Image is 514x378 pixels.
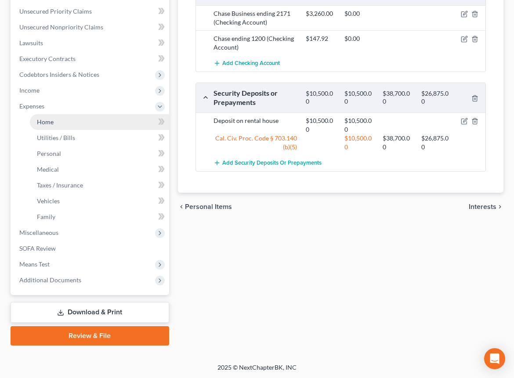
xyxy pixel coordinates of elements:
div: $0.00 [340,34,379,43]
a: Unsecured Priority Claims [12,4,169,19]
div: Open Intercom Messenger [484,348,505,369]
span: Lawsuits [19,39,43,47]
span: Additional Documents [19,276,81,284]
span: Taxes / Insurance [37,181,83,189]
a: Executory Contracts [12,51,169,67]
div: $10,500.00 [340,90,379,106]
a: Family [30,209,169,225]
a: Unsecured Nonpriority Claims [12,19,169,35]
a: Taxes / Insurance [30,177,169,193]
span: Personal [37,150,61,157]
span: Vehicles [37,197,60,205]
div: Chase Business ending 2171 (Checking Account) [209,9,301,27]
span: SOFA Review [19,245,56,252]
span: Add Checking Account [222,60,280,67]
span: Add Security Deposits or Prepayments [222,159,322,166]
a: Personal [30,146,169,162]
div: Cal. Civ. Proc. Code § 703.140 (b)(5) [209,134,301,151]
span: Utilities / Bills [37,134,75,141]
span: Personal Items [185,203,232,210]
span: Unsecured Nonpriority Claims [19,23,103,31]
i: chevron_left [178,203,185,210]
div: $26,875.00 [417,90,456,106]
a: Utilities / Bills [30,130,169,146]
a: Vehicles [30,193,169,209]
button: Add Security Deposits or Prepayments [214,155,322,171]
div: $10,500.00 [301,116,340,134]
span: Codebtors Insiders & Notices [19,71,99,78]
span: Means Test [19,260,50,268]
div: $38,700.00 [378,90,417,106]
a: Download & Print [11,302,169,323]
div: $38,700.00 [378,134,417,151]
button: Interests chevron_right [469,203,503,210]
span: Expenses [19,102,44,110]
span: Family [37,213,55,220]
a: Medical [30,162,169,177]
span: Executory Contracts [19,55,76,62]
a: Lawsuits [12,35,169,51]
a: Home [30,114,169,130]
span: Interests [469,203,496,210]
div: Chase ending 1200 (Checking Account) [209,34,301,52]
div: $3,260.00 [301,9,340,18]
button: Add Checking Account [214,55,280,72]
span: Medical [37,166,59,173]
div: $10,500.00 [340,134,379,151]
div: $26,875.00 [417,134,456,151]
div: $10,500.00 [301,90,340,106]
span: Miscellaneous [19,229,58,236]
a: Review & File [11,326,169,346]
div: Deposit on rental house [209,116,301,134]
div: Security Deposits or Prepayments [209,88,301,107]
div: $0.00 [340,9,379,18]
span: Income [19,86,40,94]
span: Unsecured Priority Claims [19,7,92,15]
div: $147.92 [301,34,340,43]
i: chevron_right [496,203,503,210]
a: SOFA Review [12,241,169,256]
div: $10,500.00 [340,116,379,134]
span: Home [37,118,54,126]
button: chevron_left Personal Items [178,203,232,210]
